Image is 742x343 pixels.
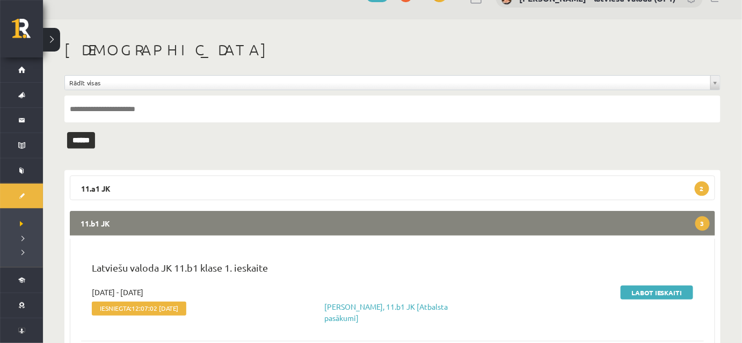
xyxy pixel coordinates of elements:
[695,216,710,231] span: 3
[324,302,448,323] a: [PERSON_NAME], 11.b1 JK [Atbalsta pasākumi]
[132,304,178,312] span: 12:07:02 [DATE]
[12,19,43,46] a: Rīgas 1. Tālmācības vidusskola
[69,76,706,90] span: Rādīt visas
[92,260,693,280] p: Latviešu valoda JK 11.b1 klase 1. ieskaite
[92,287,143,298] span: [DATE] - [DATE]
[65,76,720,90] a: Rādīt visas
[70,211,715,236] legend: 11.b1 JK
[64,41,721,59] h1: [DEMOGRAPHIC_DATA]
[92,302,186,316] span: Iesniegta:
[621,286,693,300] a: Labot ieskaiti
[695,181,709,196] span: 2
[70,176,715,200] legend: 11.a1 JK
